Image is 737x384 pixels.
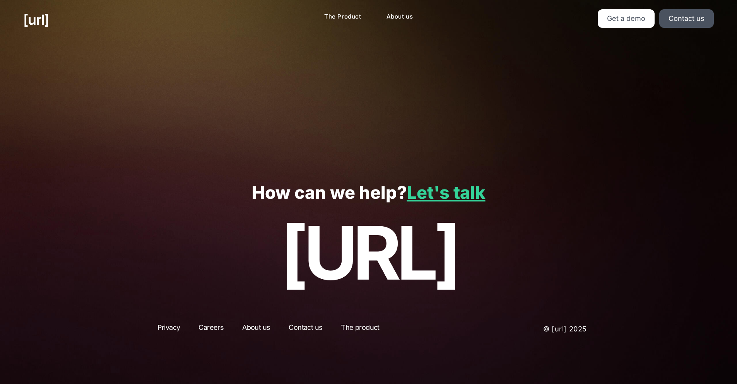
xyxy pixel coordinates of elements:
[192,322,231,336] a: Careers
[150,322,187,336] a: Privacy
[235,322,277,336] a: About us
[23,183,714,203] p: How can we help?
[334,322,386,336] a: The product
[478,322,587,336] p: © [URL] 2025
[318,9,368,24] a: The Product
[380,9,419,24] a: About us
[282,322,329,336] a: Contact us
[598,9,655,28] a: Get a demo
[23,212,714,294] p: [URL]
[659,9,714,28] a: Contact us
[23,9,49,30] a: [URL]
[407,182,486,203] a: Let's talk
